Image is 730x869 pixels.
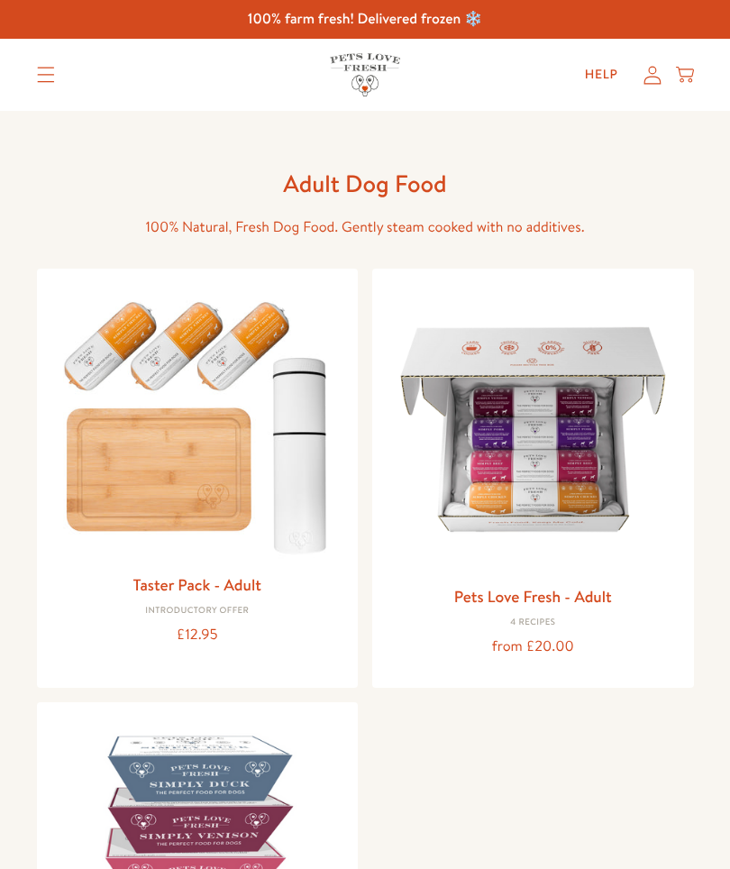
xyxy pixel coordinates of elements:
a: Taster Pack - Adult [133,573,261,596]
span: 100% Natural, Fresh Dog Food. Gently steam cooked with no additives. [145,217,584,237]
div: 4 Recipes [387,617,680,628]
img: Pets Love Fresh - Adult [387,283,680,576]
h1: Adult Dog Food [77,169,653,199]
a: Help [570,57,633,93]
div: from £20.00 [387,635,680,659]
img: Pets Love Fresh [330,53,400,96]
a: Pets Love Fresh - Adult [454,585,612,608]
summary: Translation missing: en.sections.header.menu [23,52,69,97]
img: Taster Pack - Adult [51,283,344,564]
div: £12.95 [51,623,344,647]
div: Introductory Offer [51,606,344,617]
